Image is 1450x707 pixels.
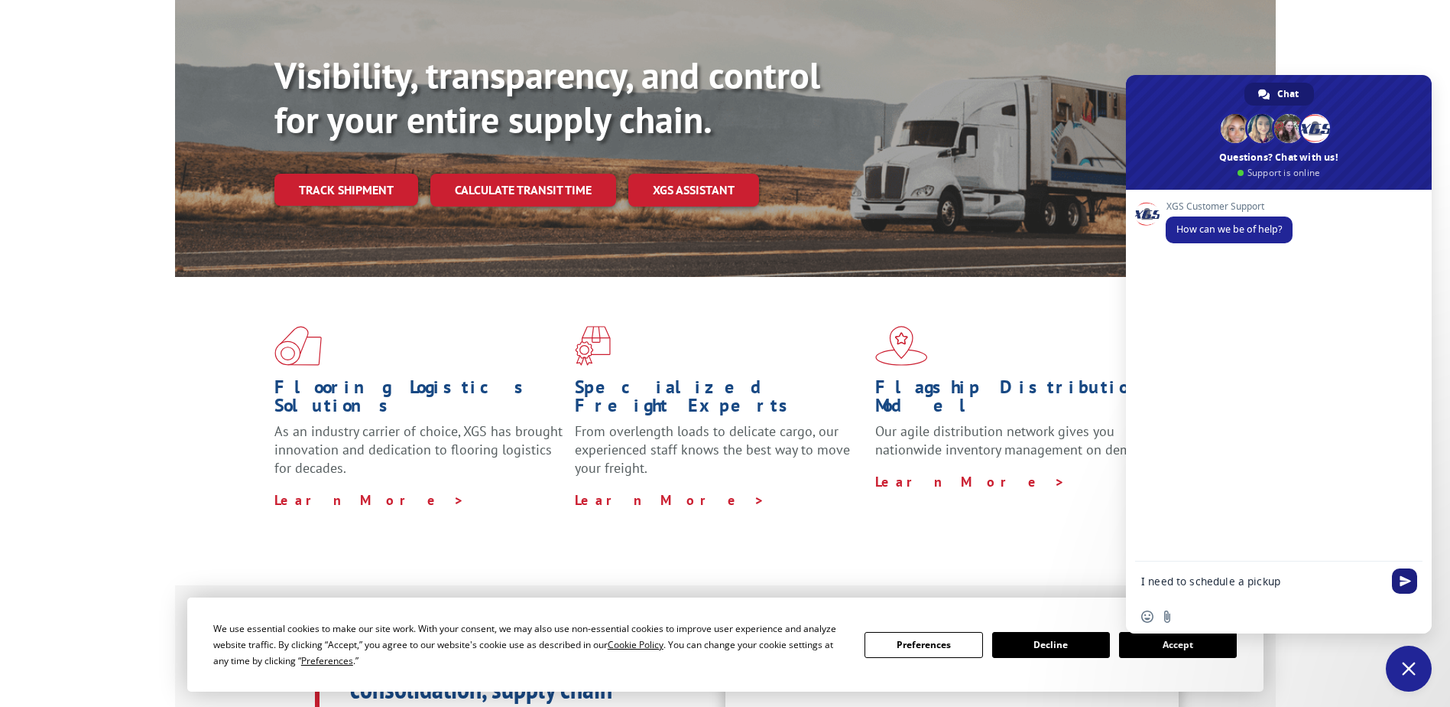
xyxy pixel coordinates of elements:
div: We use essential cookies to make our site work. With your consent, we may also use non-essential ... [213,621,846,669]
div: Cookie Consent Prompt [187,598,1263,692]
div: Close chat [1386,646,1432,692]
button: Decline [992,632,1110,658]
span: Preferences [301,654,353,667]
div: Chat [1244,83,1314,106]
span: Send [1392,569,1417,594]
span: Send a file [1161,611,1173,623]
b: Visibility, transparency, and control for your entire supply chain. [274,51,820,143]
textarea: Compose your message... [1141,575,1383,588]
span: How can we be of help? [1176,223,1282,236]
span: Chat [1277,83,1299,106]
p: From overlength loads to delicate cargo, our experienced staff knows the best way to move your fr... [575,422,864,490]
h1: Specialized Freight Experts [575,378,864,422]
img: xgs-icon-flagship-distribution-model-red [875,326,928,366]
button: Accept [1119,632,1237,658]
span: Our agile distribution network gives you nationwide inventory management on demand. [875,422,1156,458]
button: Preferences [864,632,982,658]
img: xgs-icon-focused-on-flooring-red [575,326,611,366]
a: Learn More > [875,473,1066,490]
span: Cookie Policy [608,638,663,651]
a: Learn More > [575,491,765,509]
h1: Flagship Distribution Model [875,378,1164,422]
a: XGS ASSISTANT [628,174,759,207]
img: xgs-icon-total-supply-chain-intelligence-red [274,326,322,366]
span: XGS Customer Support [1166,201,1293,212]
a: Track shipment [274,174,418,206]
span: Insert an emoji [1141,611,1153,623]
span: As an industry carrier of choice, XGS has brought innovation and dedication to flooring logistics... [274,422,563,477]
h1: Flooring Logistics Solutions [274,378,563,422]
a: Learn More > [274,491,465,509]
a: Calculate transit time [430,174,616,207]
